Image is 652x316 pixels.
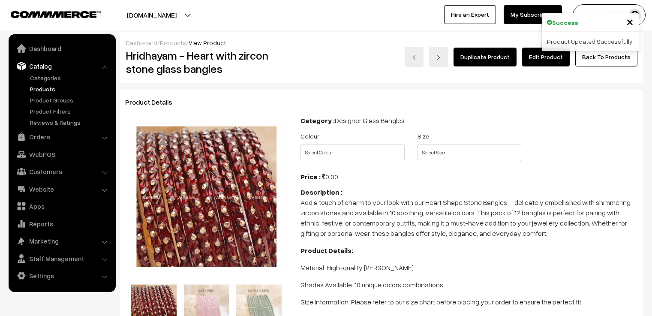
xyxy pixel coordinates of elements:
[504,5,562,24] a: My Subscription
[11,199,113,214] a: Apps
[11,268,113,283] a: Settings
[628,9,641,21] img: user
[300,132,319,141] label: Colour
[300,297,638,307] p: Size Information: Please refer to our size chart before placing your order to ensure the perfect ...
[522,48,570,66] a: Edit Product
[125,98,183,106] span: Product Details
[11,147,113,162] a: WebPOS
[552,18,578,27] strong: Success
[126,39,157,46] a: Dashboard
[626,15,634,28] button: Close
[28,96,113,105] a: Product Groups
[300,246,353,255] b: Product Details:
[11,58,113,74] a: Catalog
[126,49,288,75] h2: Hridhayam - Heart with zircon stone glass bangles
[300,172,638,182] div: 0.00
[418,132,429,141] label: Size
[11,181,113,197] a: Website
[542,32,639,51] div: Product Updated Successfully.
[300,197,638,238] p: Add a touch of charm to your look with our Heart Shape Stone Bangles – delicately embellished wit...
[11,129,113,144] a: Orders
[11,216,113,232] a: Reports
[97,4,207,26] button: [DOMAIN_NAME]
[573,4,646,26] button: Preetha C
[444,5,496,24] a: Hire an Expert
[11,9,86,19] a: COMMMERCE
[11,164,113,179] a: Customers
[28,118,113,127] a: Reviews & Ratings
[189,39,226,46] span: View Product
[129,119,284,274] img: 17549002731586maroon1.jpg
[300,172,321,181] b: Price :
[300,115,638,126] div: Designer Glass Bangles
[126,38,637,47] div: / /
[300,280,638,290] p: Shades Available: 10 unique colors combinations
[300,188,343,196] b: Description :
[11,233,113,249] a: Marketing
[28,73,113,82] a: Categories
[626,13,634,29] span: ×
[28,84,113,93] a: Products
[28,107,113,116] a: Product Filters
[412,55,417,60] img: left-arrow.png
[160,39,186,46] a: Products
[575,48,637,66] a: Back To Products
[436,55,441,60] img: right-arrow.png
[11,11,101,18] img: COMMMERCE
[11,251,113,266] a: Staff Management
[454,48,517,66] a: Duplicate Product
[300,262,638,273] p: Material: High-quality [PERSON_NAME]
[300,116,335,125] b: Category :
[11,41,113,56] a: Dashboard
